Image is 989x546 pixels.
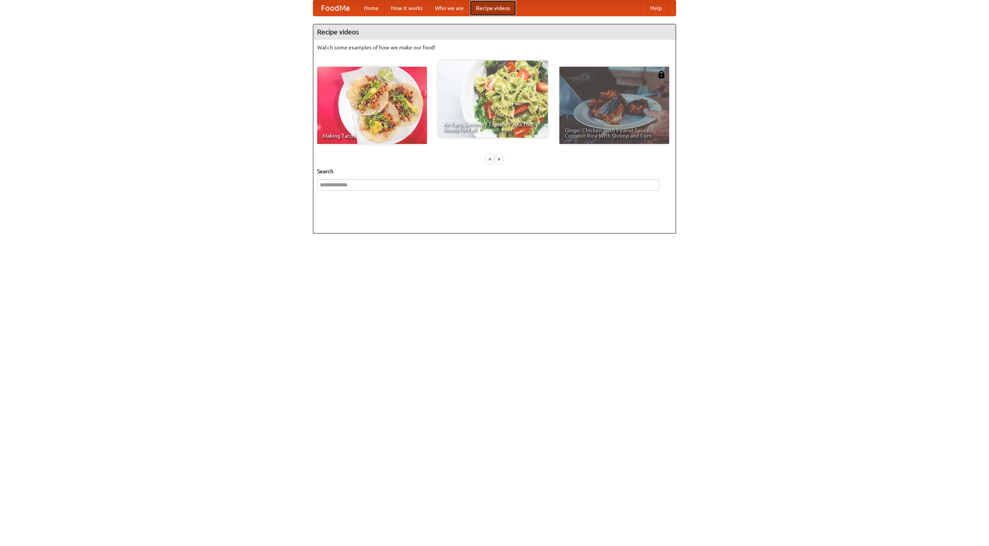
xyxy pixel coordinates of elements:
a: FoodMe [313,0,358,16]
a: An Easy, Summery Tomato Pasta That's Ready for Fall [438,61,548,138]
h5: Search [317,167,672,175]
span: An Easy, Summery Tomato Pasta That's Ready for Fall [444,122,542,132]
div: « [486,154,493,164]
a: Recipe videos [470,0,516,16]
h4: Recipe videos [313,24,676,40]
a: How it works [385,0,429,16]
span: Making Tacos [323,133,421,139]
div: » [496,154,503,164]
p: Watch some examples of how we make our food! [317,44,672,51]
a: Home [358,0,385,16]
a: Help [644,0,668,16]
img: 483408.png [658,71,665,78]
a: Making Tacos [317,67,427,144]
a: Who we are [429,0,470,16]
